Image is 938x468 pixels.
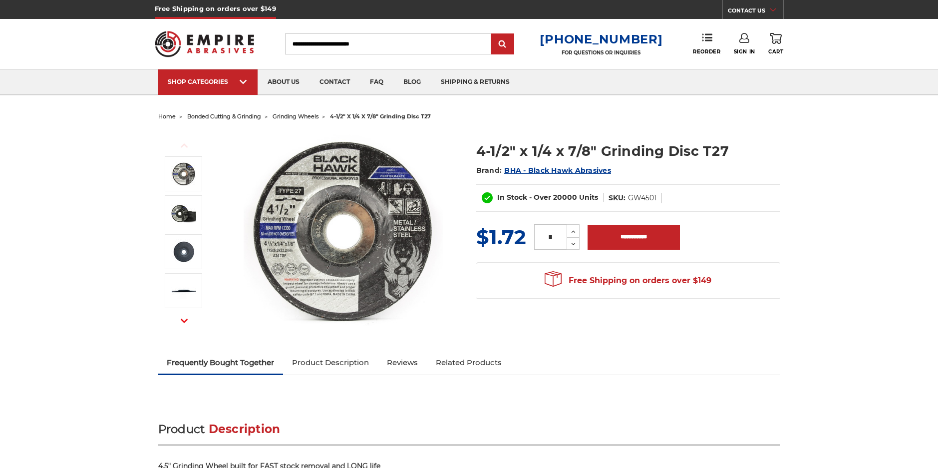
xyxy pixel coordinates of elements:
img: Empire Abrasives [155,24,255,63]
span: Product [158,422,205,436]
span: 4-1/2" x 1/4 x 7/8" grinding disc t27 [330,113,431,120]
dt: SKU: [609,193,625,203]
span: Cart [768,48,783,55]
a: [PHONE_NUMBER] [540,32,662,46]
a: contact [310,69,360,95]
a: Related Products [427,352,511,374]
span: Sign In [734,48,755,55]
span: Brand: [476,166,502,175]
button: Previous [172,135,196,156]
span: Reorder [693,48,720,55]
a: Cart [768,33,783,55]
a: home [158,113,176,120]
button: Next [172,310,196,332]
h1: 4-1/2" x 1/4 x 7/8" Grinding Disc T27 [476,141,780,161]
a: Frequently Bought Together [158,352,284,374]
img: BHA grinding wheels for 4.5 inch angle grinder [244,131,443,331]
div: SHOP CATEGORIES [168,78,248,85]
p: FOR QUESTIONS OR INQUIRIES [540,49,662,56]
span: Description [209,422,281,436]
a: Product Description [283,352,378,374]
span: - Over [529,193,551,202]
dd: GW4501 [628,193,656,203]
span: $1.72 [476,225,526,249]
a: grinding wheels [273,113,318,120]
span: 20000 [553,193,577,202]
span: In Stock [497,193,527,202]
img: 4-1/2" x 1/4" grinding discs [171,200,196,225]
span: Units [579,193,598,202]
a: about us [258,69,310,95]
img: back of grinding disk [171,239,196,264]
a: BHA - Black Hawk Abrasives [504,166,611,175]
a: faq [360,69,393,95]
img: BHA grinding wheels for 4.5 inch angle grinder [171,161,196,186]
a: Reviews [378,352,427,374]
a: CONTACT US [728,5,783,19]
a: blog [393,69,431,95]
span: Free Shipping on orders over $149 [545,271,711,291]
img: 1/4" thickness of BHA grinding wheels [171,283,196,299]
input: Submit [493,34,513,54]
a: bonded cutting & grinding [187,113,261,120]
a: Reorder [693,33,720,54]
a: shipping & returns [431,69,520,95]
